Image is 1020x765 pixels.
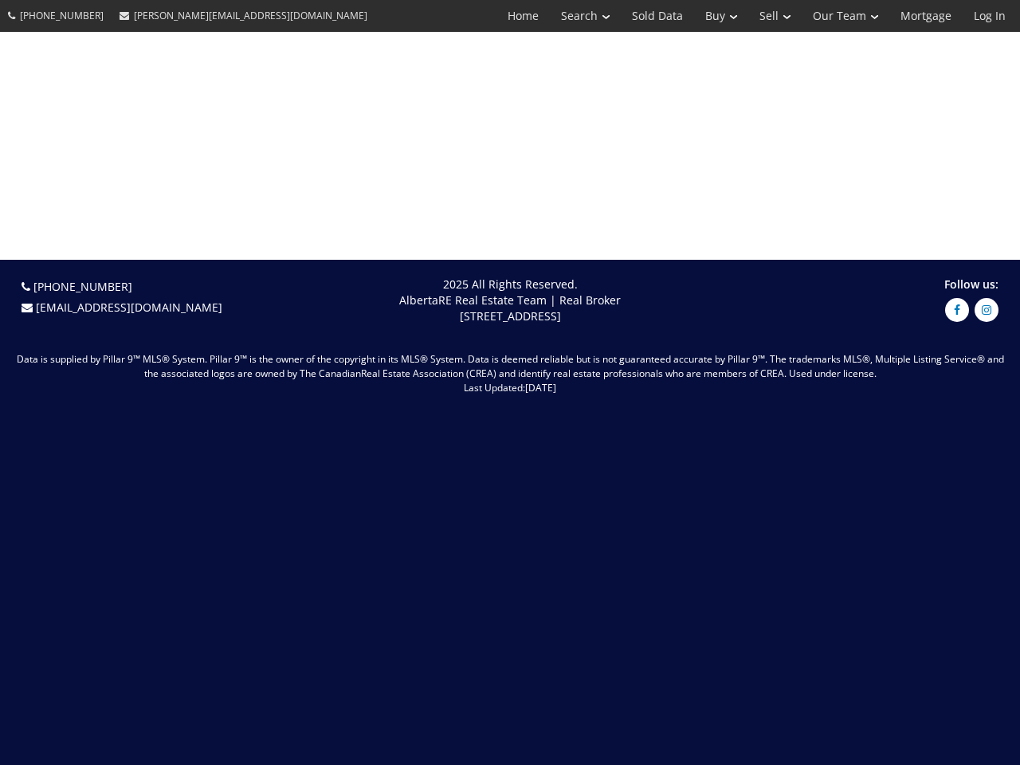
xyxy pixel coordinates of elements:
[269,277,751,324] p: 2025 All Rights Reserved. AlbertaRE Real Estate Team | Real Broker
[460,308,561,324] span: [STREET_ADDRESS]
[112,1,375,30] a: [PERSON_NAME][EMAIL_ADDRESS][DOMAIN_NAME]
[134,9,367,22] span: [PERSON_NAME][EMAIL_ADDRESS][DOMAIN_NAME]
[33,279,132,294] a: [PHONE_NUMBER]
[944,277,998,292] span: Follow us:
[271,406,749,765] iframe: [PERSON_NAME] and the AlbertaRE Calgary Real Estate Team at Real Broker best Realtors in [GEOGRAP...
[16,381,1004,395] p: Last Updated:
[525,381,556,394] span: [DATE]
[17,352,1004,380] span: Data is supplied by Pillar 9™ MLS® System. Pillar 9™ is the owner of the copyright in its MLS® Sy...
[361,367,877,380] span: Real Estate Association (CREA) and identify real estate professionals who are members of CREA. Us...
[20,9,104,22] span: [PHONE_NUMBER]
[36,300,222,315] a: [EMAIL_ADDRESS][DOMAIN_NAME]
